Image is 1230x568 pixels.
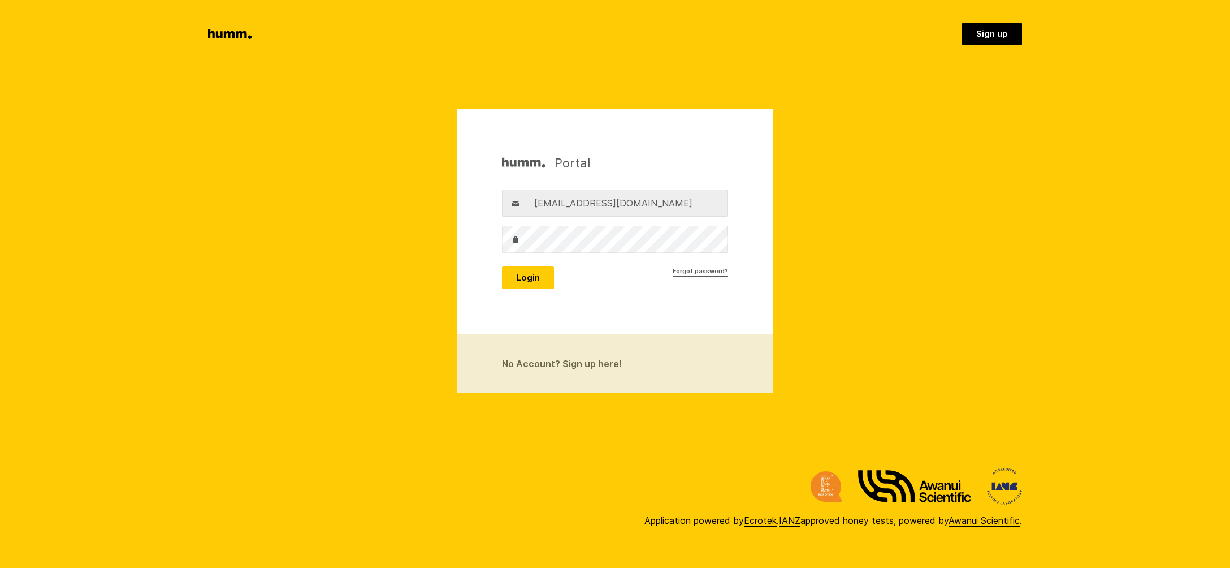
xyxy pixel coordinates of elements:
[811,471,842,502] img: Ecrotek
[502,154,545,171] img: Humm
[502,154,591,171] h1: Portal
[858,470,971,502] img: Awanui Scientific
[962,23,1022,45] a: Sign up
[673,266,728,277] a: Forgot password?
[949,515,1020,527] a: Awanui Scientific
[987,468,1022,505] img: International Accreditation New Zealand
[644,514,1022,527] div: Application powered by . approved honey tests, powered by .
[744,515,777,527] a: Ecrotek
[502,266,554,289] button: Login
[779,515,800,527] a: IANZ
[457,334,773,393] a: No Account? Sign up here!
